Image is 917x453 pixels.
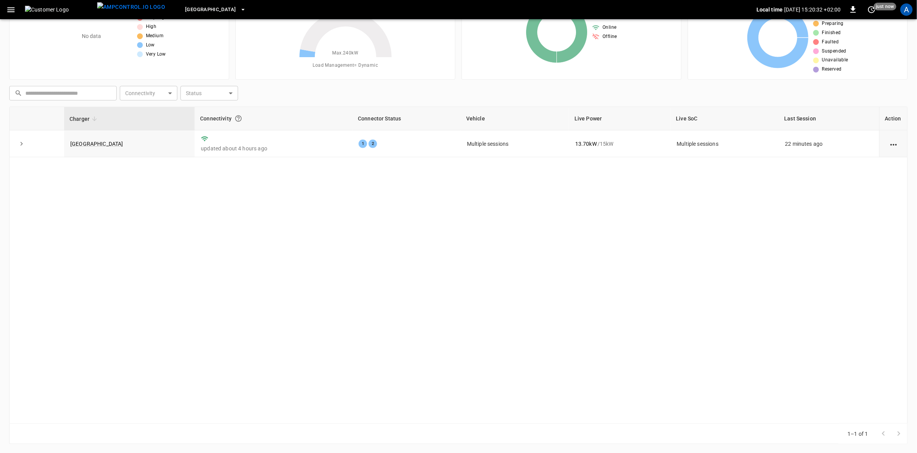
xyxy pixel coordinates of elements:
[70,114,99,124] span: Charger
[671,107,779,130] th: Live SoC
[146,51,166,58] span: Very Low
[461,130,569,157] td: Multiple sessions
[369,140,377,148] div: 2
[603,24,617,31] span: Online
[146,41,155,49] span: Low
[603,33,617,41] span: Offline
[313,62,378,69] span: Load Management = Dynamic
[822,56,848,64] span: Unavailable
[82,32,101,40] p: No data
[461,107,569,130] th: Vehicle
[889,140,899,148] div: action cell options
[185,5,236,14] span: [GEOGRAPHIC_DATA]
[146,32,164,40] span: Medium
[822,29,841,37] span: Finished
[16,138,27,150] button: expand row
[359,140,367,148] div: 1
[575,140,665,148] div: / 15 kW
[333,49,359,57] span: Max. 240 kW
[232,112,245,125] button: Connection between the charger and our software.
[70,141,123,147] a: [GEOGRAPHIC_DATA]
[848,430,868,438] p: 1–1 of 1
[146,23,157,31] span: High
[822,20,844,28] span: Preparing
[671,130,779,157] td: Multiple sessions
[785,6,841,13] p: [DATE] 15:20:32 +02:00
[822,66,842,73] span: Reserved
[569,107,671,130] th: Live Power
[575,140,597,148] p: 13.70 kW
[353,107,461,130] th: Connector Status
[779,107,879,130] th: Last Session
[900,3,913,16] div: profile-icon
[879,107,907,130] th: Action
[866,3,878,16] button: set refresh interval
[822,38,839,46] span: Faulted
[822,48,847,55] span: Suspended
[756,6,783,13] p: Local time
[97,2,165,12] img: ampcontrol.io logo
[25,6,94,13] img: Customer Logo
[200,112,347,125] div: Connectivity
[874,3,897,10] span: just now
[779,130,879,157] td: 22 minutes ago
[182,2,249,17] button: [GEOGRAPHIC_DATA]
[201,145,346,152] p: updated about 4 hours ago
